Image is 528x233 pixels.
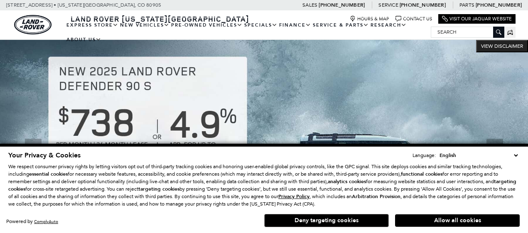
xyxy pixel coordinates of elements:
[486,139,503,164] div: Next
[481,43,523,49] span: VIEW DISCLAIMER
[319,2,365,8] a: [PHONE_NUMBER]
[395,214,520,227] button: Allow all cookies
[328,178,366,185] strong: analytics cookies
[243,18,278,32] a: Specials
[352,193,400,200] strong: Arbitration Provision
[401,171,442,177] strong: functional cookies
[312,18,370,32] a: Service & Parts
[14,15,52,34] a: land-rover
[29,171,68,177] strong: essential cookies
[6,2,161,8] a: [STREET_ADDRESS] • [US_STATE][GEOGRAPHIC_DATA], CO 80905
[278,194,309,199] a: Privacy Policy
[71,14,249,24] span: Land Rover [US_STATE][GEOGRAPHIC_DATA]
[395,16,432,22] a: Contact Us
[278,18,312,32] a: Finance
[476,2,522,8] a: [PHONE_NUMBER]
[350,16,389,22] a: Hours & Map
[8,163,520,208] p: We respect consumer privacy rights by letting visitors opt out of third-party tracking cookies an...
[459,2,474,8] span: Parts
[34,219,58,224] a: ComplyAuto
[302,2,317,8] span: Sales
[14,15,52,34] img: Land Rover
[431,27,504,37] input: Search
[6,219,58,224] div: Powered by
[8,151,81,160] span: Your Privacy & Cookies
[119,18,170,32] a: New Vehicles
[370,18,408,32] a: Research
[66,32,102,47] a: About Us
[437,151,520,159] select: Language Select
[442,16,512,22] a: Visit Our Jaguar Website
[66,18,431,47] nav: Main Navigation
[413,153,436,158] div: Language:
[25,139,42,164] div: Previous
[66,18,119,32] a: EXPRESS STORE
[264,214,389,227] button: Deny targeting cookies
[170,18,243,32] a: Pre-Owned Vehicles
[138,186,179,192] strong: targeting cookies
[476,40,528,52] button: VIEW DISCLAIMER
[400,2,446,8] a: [PHONE_NUMBER]
[278,193,309,200] u: Privacy Policy
[378,2,398,8] span: Service
[66,14,254,24] a: Land Rover [US_STATE][GEOGRAPHIC_DATA]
